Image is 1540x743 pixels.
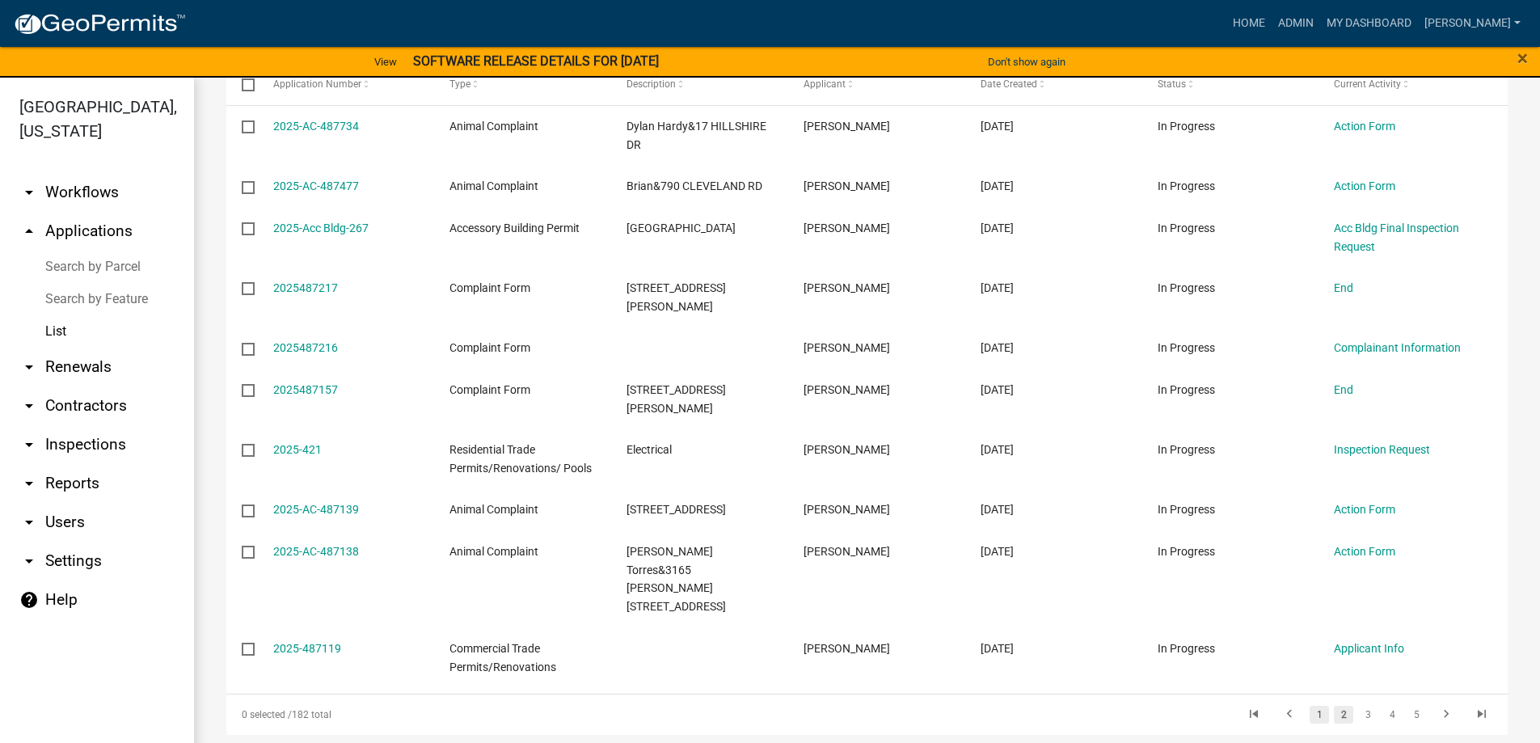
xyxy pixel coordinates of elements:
datatable-header-cell: Select [226,65,257,104]
span: 10/02/2025 [981,503,1014,516]
span: In Progress [1158,341,1215,354]
a: 2025-AC-487139 [273,503,359,516]
span: 10/03/2025 [981,120,1014,133]
i: arrow_drop_down [19,513,39,532]
span: Type [449,78,470,90]
a: Action Form [1334,179,1395,192]
span: 333 JUNIPER CREEK WEST [627,222,736,234]
span: Animal Complaint [449,545,538,558]
span: Description [627,78,676,90]
span: Dylan Hardy&17 HILLSHIRE DR [627,120,766,151]
span: Commercial Trade Permits/Renovations [449,642,556,673]
a: 5 [1407,706,1426,724]
span: Accessory Building Permit [449,222,580,234]
span: Complaint Form [449,341,530,354]
a: 2 [1334,706,1353,724]
datatable-header-cell: Date Created [965,65,1142,104]
span: 4877 CAUSEY RD [627,383,726,415]
span: 10/02/2025 [981,383,1014,396]
span: Animal Complaint [449,179,538,192]
a: Action Form [1334,545,1395,558]
a: 2025-AC-487734 [273,120,359,133]
span: In Progress [1158,281,1215,294]
span: 10/02/2025 [981,545,1014,558]
i: arrow_drop_down [19,357,39,377]
span: Tammie [804,341,890,354]
button: Close [1517,49,1528,68]
a: End [1334,281,1353,294]
span: 10/02/2025 [981,642,1014,655]
span: 0 selected / [242,709,292,720]
datatable-header-cell: Application Number [257,65,434,104]
span: Residential Trade Permits/Renovations/ Pools [449,443,592,475]
a: View [368,49,403,75]
span: Layla Kriz [804,120,890,133]
span: Heather Daniel [804,222,890,234]
span: Animal Complaint [449,503,538,516]
a: Home [1226,8,1272,39]
span: Layla Kriz [804,503,890,516]
span: In Progress [1158,503,1215,516]
li: page 5 [1404,701,1428,728]
span: Electrical [627,443,672,456]
datatable-header-cell: Type [434,65,611,104]
li: page 1 [1307,701,1331,728]
a: My Dashboard [1320,8,1418,39]
a: Inspection Request [1334,443,1430,456]
span: Layla Kriz [804,179,890,192]
a: Action Form [1334,503,1395,516]
span: In Progress [1158,383,1215,396]
span: In Progress [1158,642,1215,655]
span: Layla Kriz [804,545,890,558]
div: 182 total [226,694,732,735]
a: go to last page [1466,706,1497,724]
span: 10/02/2025 [981,281,1014,294]
a: 2025487157 [273,383,338,396]
span: Ana Torres&3165 TRIBBLE ROAD RD [627,545,726,613]
span: In Progress [1158,222,1215,234]
a: go to next page [1431,706,1462,724]
span: 10/02/2025 [981,341,1014,354]
a: 2025487216 [273,341,338,354]
datatable-header-cell: Status [1141,65,1318,104]
span: Complaint Form [449,281,530,294]
span: Alexis&2594 UNION CHURCH RD [627,503,726,516]
a: Applicant Info [1334,642,1404,655]
a: Complainant Information [1334,341,1461,354]
a: 2025-421 [273,443,322,456]
a: 2025487217 [273,281,338,294]
span: Application Number [273,78,361,90]
span: Tammie [804,281,890,294]
i: arrow_drop_up [19,222,39,241]
span: Glinda Tucker [804,443,890,456]
a: 3 [1358,706,1378,724]
i: arrow_drop_down [19,474,39,493]
li: page 4 [1380,701,1404,728]
a: 1 [1310,706,1329,724]
a: End [1334,383,1353,396]
datatable-header-cell: Current Activity [1318,65,1496,104]
i: arrow_drop_down [19,183,39,202]
span: × [1517,47,1528,70]
span: In Progress [1158,545,1215,558]
span: Glinda Tucker [804,642,890,655]
span: Animal Complaint [449,120,538,133]
i: arrow_drop_down [19,435,39,454]
span: 10/02/2025 [981,222,1014,234]
datatable-header-cell: Description [611,65,788,104]
a: [PERSON_NAME] [1418,8,1527,39]
span: Tammie [804,383,890,396]
span: Status [1158,78,1186,90]
span: In Progress [1158,120,1215,133]
a: 4 [1382,706,1402,724]
li: page 3 [1356,701,1380,728]
i: arrow_drop_down [19,396,39,416]
span: In Progress [1158,443,1215,456]
span: Current Activity [1334,78,1401,90]
span: Applicant [804,78,846,90]
a: 2025-Acc Bldg-267 [273,222,369,234]
a: 2025-487119 [273,642,341,655]
a: Admin [1272,8,1320,39]
a: go to previous page [1274,706,1305,724]
span: Brian&790 CLEVELAND RD [627,179,762,192]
